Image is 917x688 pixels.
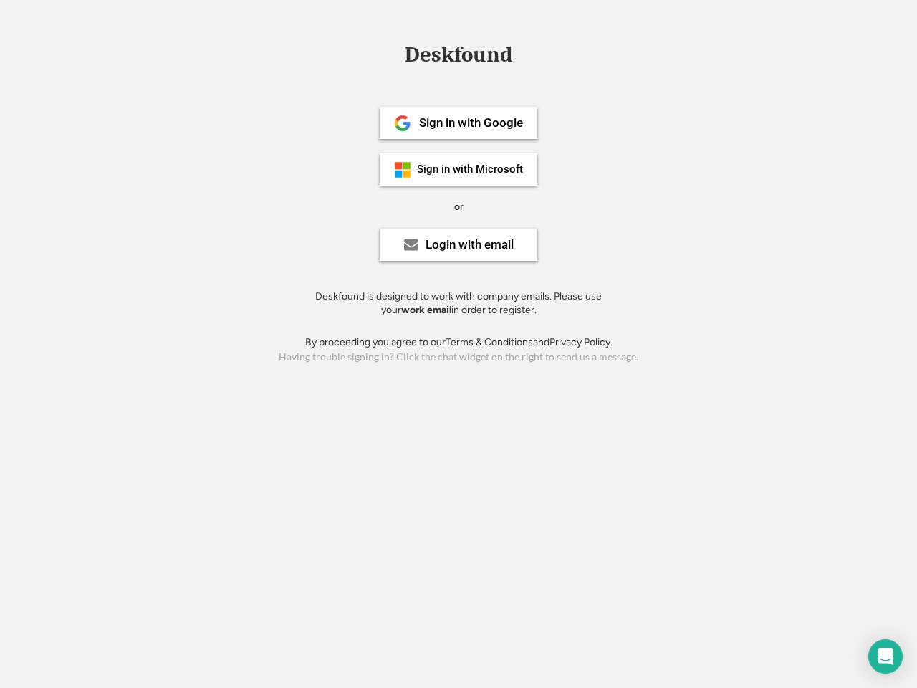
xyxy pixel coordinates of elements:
img: ms-symbollockup_mssymbol_19.png [394,161,411,178]
div: or [454,200,464,214]
a: Privacy Policy. [549,336,613,348]
div: Deskfound is designed to work with company emails. Please use your in order to register. [297,290,620,317]
img: 1024px-Google__G__Logo.svg.png [394,115,411,132]
strong: work email [401,304,451,316]
div: Login with email [426,239,514,251]
a: Terms & Conditions [446,336,533,348]
div: Deskfound [398,44,519,66]
div: Sign in with Microsoft [417,164,523,175]
div: By proceeding you agree to our and [305,335,613,350]
div: Open Intercom Messenger [868,639,903,674]
div: Sign in with Google [419,117,523,129]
